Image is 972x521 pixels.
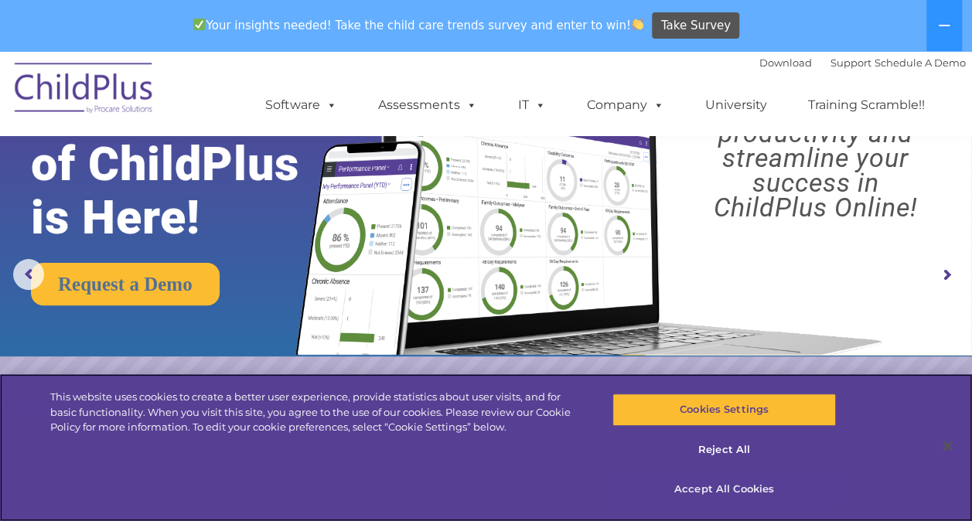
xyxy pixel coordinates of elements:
[612,393,836,426] button: Cookies Settings
[215,102,262,114] span: Last name
[31,84,341,244] rs-layer: The Future of ChildPlus is Here!
[363,90,493,121] a: Assessments
[193,19,205,30] img: ✅
[7,52,162,129] img: ChildPlus by Procare Solutions
[759,56,966,69] font: |
[930,429,964,463] button: Close
[31,263,220,305] a: Request a Demo
[661,12,731,39] span: Take Survey
[632,19,643,30] img: 👏
[793,90,940,121] a: Training Scramble!!
[690,90,783,121] a: University
[830,56,871,69] a: Support
[612,473,836,506] button: Accept All Cookies
[571,90,680,121] a: Company
[671,96,960,220] rs-layer: Boost your productivity and streamline your success in ChildPlus Online!
[875,56,966,69] a: Schedule A Demo
[250,90,353,121] a: Software
[652,12,739,39] a: Take Survey
[503,90,561,121] a: IT
[50,390,583,435] div: This website uses cookies to create a better user experience, provide statistics about user visit...
[759,56,812,69] a: Download
[215,165,281,177] span: Phone number
[187,10,650,40] span: Your insights needed! Take the child care trends survey and enter to win!
[612,434,836,466] button: Reject All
